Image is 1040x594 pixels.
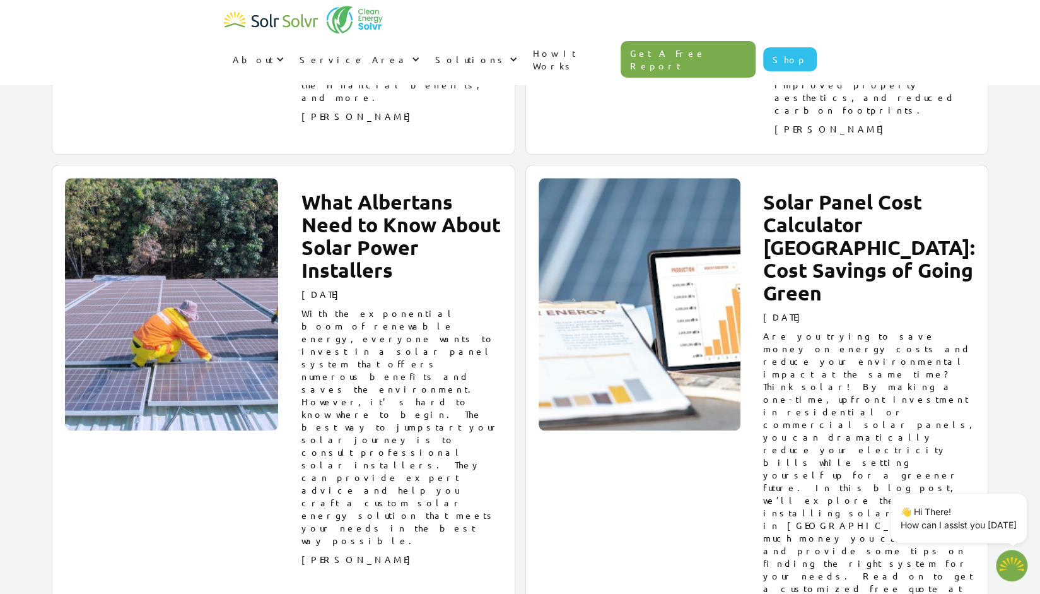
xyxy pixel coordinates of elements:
[901,505,1017,532] p: 👋 Hi There! How can I assist you [DATE]
[774,122,975,135] p: [PERSON_NAME]
[524,34,621,85] a: How It Works
[301,191,501,282] h2: What Albertans Need to Know About Solar Power Installers
[763,191,975,304] h2: Solar Panel Cost Calculator [GEOGRAPHIC_DATA]: Cost Savings of Going Green
[224,40,291,78] div: About
[301,307,501,547] p: With the exponential boom of renewable energy, everyone wants to invest in a solar panel system t...
[301,553,501,566] p: [PERSON_NAME]
[233,53,273,66] div: About
[301,110,501,122] p: [PERSON_NAME]
[996,550,1027,581] button: Open chatbot widget
[435,53,506,66] div: Solutions
[300,53,409,66] div: Service Area
[621,41,756,78] a: Get A Free Report
[763,47,817,71] a: Shop
[426,40,524,78] div: Solutions
[996,550,1027,581] img: 1702586718.png
[291,40,426,78] div: Service Area
[301,288,501,300] p: [DATE]
[763,311,975,323] p: [DATE]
